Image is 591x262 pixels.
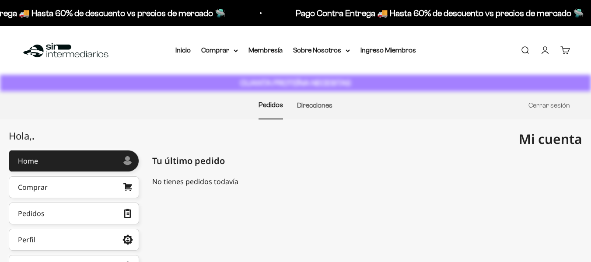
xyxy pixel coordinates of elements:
[152,176,582,187] div: No tienes pedidos todavía
[360,46,416,54] a: Ingreso Miembros
[9,130,35,141] div: Hola,
[9,176,139,198] a: Comprar
[240,78,351,87] strong: CUANTA PROTEÍNA NECESITAS
[519,130,582,148] span: Mi cuenta
[9,229,139,251] a: Perfil
[293,45,350,56] summary: Sobre Nosotros
[259,101,283,108] a: Pedidos
[18,184,48,191] div: Comprar
[18,157,38,164] div: Home
[152,154,225,168] span: Tu último pedido
[18,236,35,243] div: Perfil
[528,101,570,109] a: Cerrar sesión
[248,46,283,54] a: Membresía
[18,210,45,217] div: Pedidos
[296,6,584,20] p: Pago Contra Entrega 🚚 Hasta 60% de descuento vs precios de mercado 🛸
[297,101,332,109] a: Direcciones
[9,150,139,172] a: Home
[32,129,35,142] span: .
[175,46,191,54] a: Inicio
[9,203,139,224] a: Pedidos
[201,45,238,56] summary: Comprar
